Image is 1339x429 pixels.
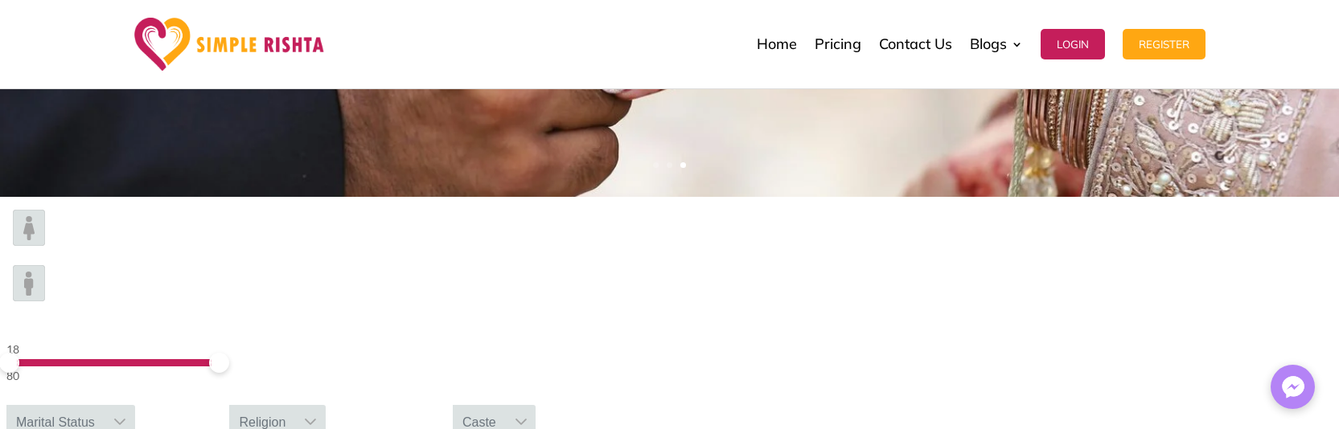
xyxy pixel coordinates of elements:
a: Pricing [815,4,861,84]
a: Home [757,4,797,84]
a: 2 [667,162,672,168]
a: Register [1123,4,1206,84]
a: Contact Us [879,4,952,84]
a: 1 [653,162,659,168]
img: Messenger [1277,371,1309,403]
div: 18 [6,340,217,359]
button: Register [1123,29,1206,59]
a: Login [1041,4,1105,84]
a: Blogs [970,4,1023,84]
div: 80 [6,366,217,386]
button: Login [1041,29,1105,59]
a: 3 [680,162,686,168]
